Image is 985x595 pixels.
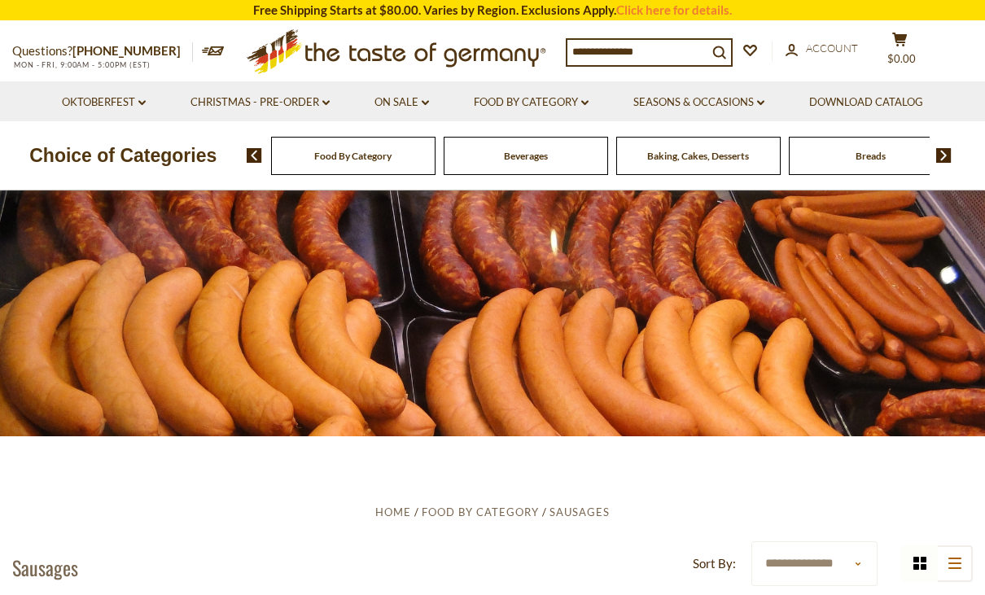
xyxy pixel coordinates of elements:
a: Home [375,505,411,518]
a: Breads [856,150,886,162]
a: Oktoberfest [62,94,146,112]
a: Food By Category [422,505,539,518]
a: [PHONE_NUMBER] [72,43,181,58]
a: Food By Category [314,150,392,162]
p: Questions? [12,41,193,62]
label: Sort By: [693,553,736,574]
span: Account [806,42,858,55]
a: Seasons & Occasions [633,94,764,112]
a: Click here for details. [616,2,732,17]
button: $0.00 [875,32,924,72]
a: On Sale [374,94,429,112]
a: Download Catalog [809,94,923,112]
span: MON - FRI, 9:00AM - 5:00PM (EST) [12,60,151,69]
h1: Sausages [12,555,78,580]
img: next arrow [936,148,952,163]
a: Food By Category [474,94,589,112]
span: $0.00 [887,52,916,65]
a: Christmas - PRE-ORDER [190,94,330,112]
a: Account [786,40,858,58]
a: Sausages [549,505,610,518]
a: Baking, Cakes, Desserts [647,150,749,162]
img: previous arrow [247,148,262,163]
a: Beverages [504,150,548,162]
